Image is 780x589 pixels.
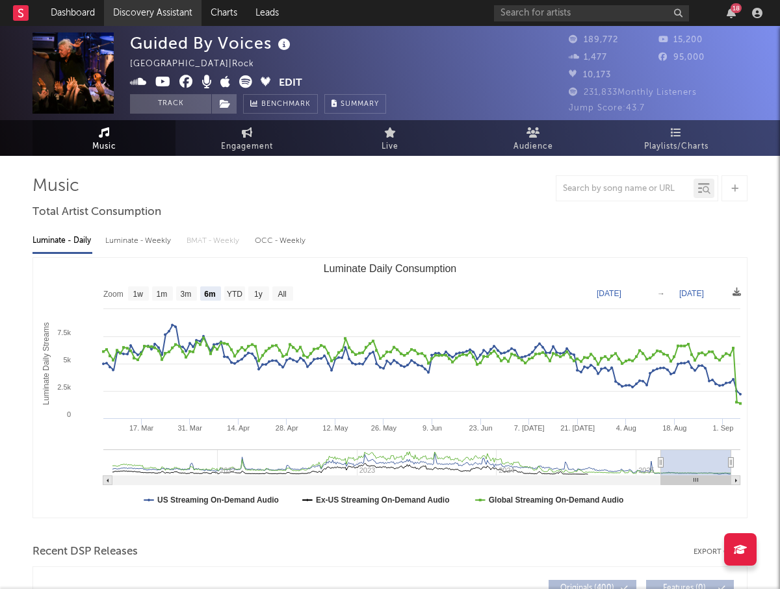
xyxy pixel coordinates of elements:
[712,424,733,432] text: 1. Sep
[175,120,318,156] a: Engagement
[32,120,175,156] a: Music
[371,424,397,432] text: 26. May
[616,424,636,432] text: 4. Aug
[513,139,553,155] span: Audience
[32,230,92,252] div: Luminate - Daily
[103,290,123,299] text: Zoom
[727,8,736,18] button: 18
[569,71,611,79] span: 10,173
[221,139,273,155] span: Engagement
[644,139,708,155] span: Playlists/Charts
[181,290,192,299] text: 3m
[255,230,307,252] div: OCC - Weekly
[662,424,686,432] text: 18. Aug
[569,88,697,97] span: 231,833 Monthly Listeners
[105,230,174,252] div: Luminate - Weekly
[679,289,704,298] text: [DATE]
[494,5,689,21] input: Search for artists
[57,383,71,391] text: 2.5k
[461,120,604,156] a: Audience
[556,184,694,194] input: Search by song name or URL
[569,36,618,44] span: 189,772
[227,290,242,299] text: YTD
[489,495,624,505] text: Global Streaming On-Demand Audio
[316,495,450,505] text: Ex-US Streaming On-Demand Audio
[261,97,311,112] span: Benchmark
[67,410,71,418] text: 0
[130,56,269,72] div: [GEOGRAPHIC_DATA] | Rock
[657,289,665,298] text: →
[204,290,215,299] text: 6m
[569,104,645,112] span: Jump Score: 43.7
[341,101,379,108] span: Summary
[604,120,747,156] a: Playlists/Charts
[157,495,279,505] text: US Streaming On-Demand Audio
[658,53,705,62] span: 95,000
[129,424,154,432] text: 17. Mar
[33,258,747,518] svg: Luminate Daily Consumption
[133,290,144,299] text: 1w
[597,289,621,298] text: [DATE]
[658,36,703,44] span: 15,200
[57,329,71,336] text: 7.5k
[322,424,348,432] text: 12. May
[157,290,168,299] text: 1m
[92,139,116,155] span: Music
[318,120,461,156] a: Live
[243,94,318,114] a: Benchmark
[32,544,138,560] span: Recent DSP Releases
[254,290,263,299] text: 1y
[63,356,71,364] text: 5k
[279,75,302,92] button: Edit
[178,424,203,432] text: 31. Mar
[422,424,442,432] text: 9. Jun
[382,139,398,155] span: Live
[278,290,286,299] text: All
[324,94,386,114] button: Summary
[130,94,211,114] button: Track
[276,424,298,432] text: 28. Apr
[130,32,294,54] div: Guided By Voices
[227,424,250,432] text: 14. Apr
[42,322,51,405] text: Luminate Daily Streams
[324,263,457,274] text: Luminate Daily Consumption
[469,424,492,432] text: 23. Jun
[569,53,607,62] span: 1,477
[560,424,595,432] text: 21. [DATE]
[694,548,747,556] button: Export CSV
[32,205,161,220] span: Total Artist Consumption
[514,424,545,432] text: 7. [DATE]
[731,3,742,13] div: 18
